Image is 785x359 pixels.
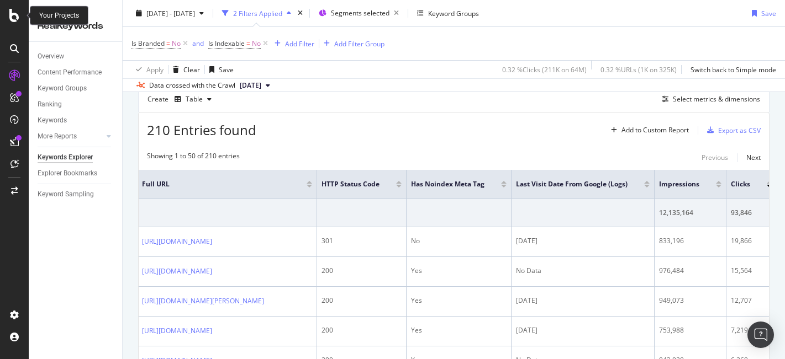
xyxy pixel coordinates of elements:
[761,8,776,18] div: Save
[38,168,97,179] div: Explorer Bookmarks
[413,4,483,22] button: Keyword Groups
[142,325,212,336] a: [URL][DOMAIN_NAME]
[208,39,245,48] span: Is Indexable
[240,81,261,90] span: 2025 Jul. 31st
[233,8,282,18] div: 2 Filters Applied
[746,151,761,164] button: Next
[186,96,203,103] div: Table
[39,11,79,20] div: Your Projects
[170,90,216,108] button: Table
[322,296,402,306] div: 200
[411,266,507,276] div: Yes
[702,153,728,162] div: Previous
[38,152,114,163] a: Keywords Explorer
[702,151,728,164] button: Previous
[218,4,296,22] button: 2 Filters Applied
[319,37,384,50] button: Add Filter Group
[38,131,77,142] div: More Reports
[516,296,650,306] div: [DATE]
[731,208,772,218] div: 93,846
[166,39,170,48] span: =
[38,67,114,78] a: Content Performance
[659,179,699,189] span: Impressions
[731,325,772,335] div: 7,219
[235,79,275,92] button: [DATE]
[600,65,677,74] div: 0.32 % URLs ( 1K on 325K )
[686,61,776,78] button: Switch back to Simple mode
[219,65,234,74] div: Save
[142,179,290,189] span: Full URL
[731,236,772,246] div: 19,866
[703,121,761,139] button: Export as CSV
[657,93,760,106] button: Select metrics & dimensions
[172,36,181,51] span: No
[659,266,721,276] div: 976,484
[411,236,507,246] div: No
[516,325,650,335] div: [DATE]
[334,39,384,48] div: Add Filter Group
[131,61,164,78] button: Apply
[38,99,114,110] a: Ranking
[38,168,114,179] a: Explorer Bookmarks
[659,236,721,246] div: 833,196
[322,325,402,335] div: 200
[731,266,772,276] div: 15,564
[322,266,402,276] div: 200
[659,208,721,218] div: 12,135,164
[38,83,87,94] div: Keyword Groups
[322,236,402,246] div: 301
[142,236,212,247] a: [URL][DOMAIN_NAME]
[314,4,403,22] button: Segments selected
[731,179,750,189] span: Clicks
[411,296,507,306] div: Yes
[38,99,62,110] div: Ranking
[38,115,114,126] a: Keywords
[621,127,689,133] div: Add to Custom Report
[147,151,240,164] div: Showing 1 to 50 of 210 entries
[285,39,314,48] div: Add Filter
[183,65,200,74] div: Clear
[38,67,102,78] div: Content Performance
[192,38,204,49] button: and
[38,83,114,94] a: Keyword Groups
[142,266,212,277] a: [URL][DOMAIN_NAME]
[516,266,650,276] div: No Data
[718,126,761,135] div: Export as CSV
[38,152,93,163] div: Keywords Explorer
[691,65,776,74] div: Switch back to Simple mode
[168,61,200,78] button: Clear
[142,296,264,307] a: [URL][DOMAIN_NAME][PERSON_NAME]
[38,20,113,33] div: RealKeywords
[659,325,721,335] div: 753,988
[331,8,389,18] span: Segments selected
[746,153,761,162] div: Next
[131,4,208,22] button: [DATE] - [DATE]
[747,322,774,348] div: Open Intercom Messenger
[246,39,250,48] span: =
[296,8,305,19] div: times
[411,325,507,335] div: Yes
[659,296,721,306] div: 949,073
[502,65,587,74] div: 0.32 % Clicks ( 211K on 64M )
[131,39,165,48] span: Is Branded
[607,121,689,139] button: Add to Custom Report
[252,36,261,51] span: No
[411,179,484,189] span: Has noindex Meta Tag
[747,4,776,22] button: Save
[516,179,628,189] span: Last Visit Date from Google (Logs)
[38,115,67,126] div: Keywords
[428,8,479,18] div: Keyword Groups
[146,65,164,74] div: Apply
[38,189,114,200] a: Keyword Sampling
[146,8,195,18] span: [DATE] - [DATE]
[147,121,256,139] span: 210 Entries found
[516,236,650,246] div: [DATE]
[322,179,380,189] span: HTTP Status Code
[38,189,94,200] div: Keyword Sampling
[205,61,234,78] button: Save
[731,296,772,306] div: 12,707
[149,81,235,90] div: Data crossed with the Crawl
[38,131,103,142] a: More Reports
[147,90,216,108] div: Create
[192,39,204,48] div: and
